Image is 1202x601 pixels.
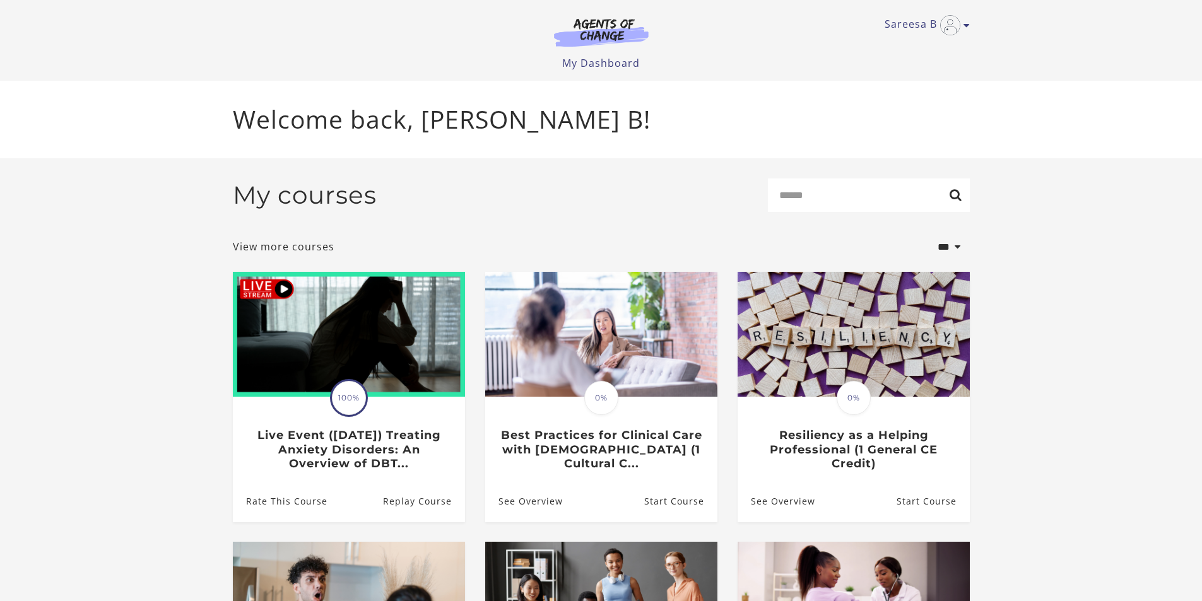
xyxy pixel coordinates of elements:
[885,15,963,35] a: Toggle menu
[541,18,662,47] img: Agents of Change Logo
[246,428,451,471] h3: Live Event ([DATE]) Treating Anxiety Disorders: An Overview of DBT...
[584,381,618,415] span: 0%
[751,428,956,471] h3: Resiliency as a Helping Professional (1 General CE Credit)
[382,481,464,522] a: Live Event (8/22/25) Treating Anxiety Disorders: An Overview of DBT...: Resume Course
[233,481,327,522] a: Live Event (8/22/25) Treating Anxiety Disorders: An Overview of DBT...: Rate This Course
[233,239,334,254] a: View more courses
[562,56,640,70] a: My Dashboard
[485,481,563,522] a: Best Practices for Clinical Care with Asian Americans (1 Cultural C...: See Overview
[332,381,366,415] span: 100%
[896,481,969,522] a: Resiliency as a Helping Professional (1 General CE Credit): Resume Course
[738,481,815,522] a: Resiliency as a Helping Professional (1 General CE Credit): See Overview
[233,180,377,210] h2: My courses
[233,101,970,138] p: Welcome back, [PERSON_NAME] B!
[498,428,704,471] h3: Best Practices for Clinical Care with [DEMOGRAPHIC_DATA] (1 Cultural C...
[644,481,717,522] a: Best Practices for Clinical Care with Asian Americans (1 Cultural C...: Resume Course
[837,381,871,415] span: 0%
